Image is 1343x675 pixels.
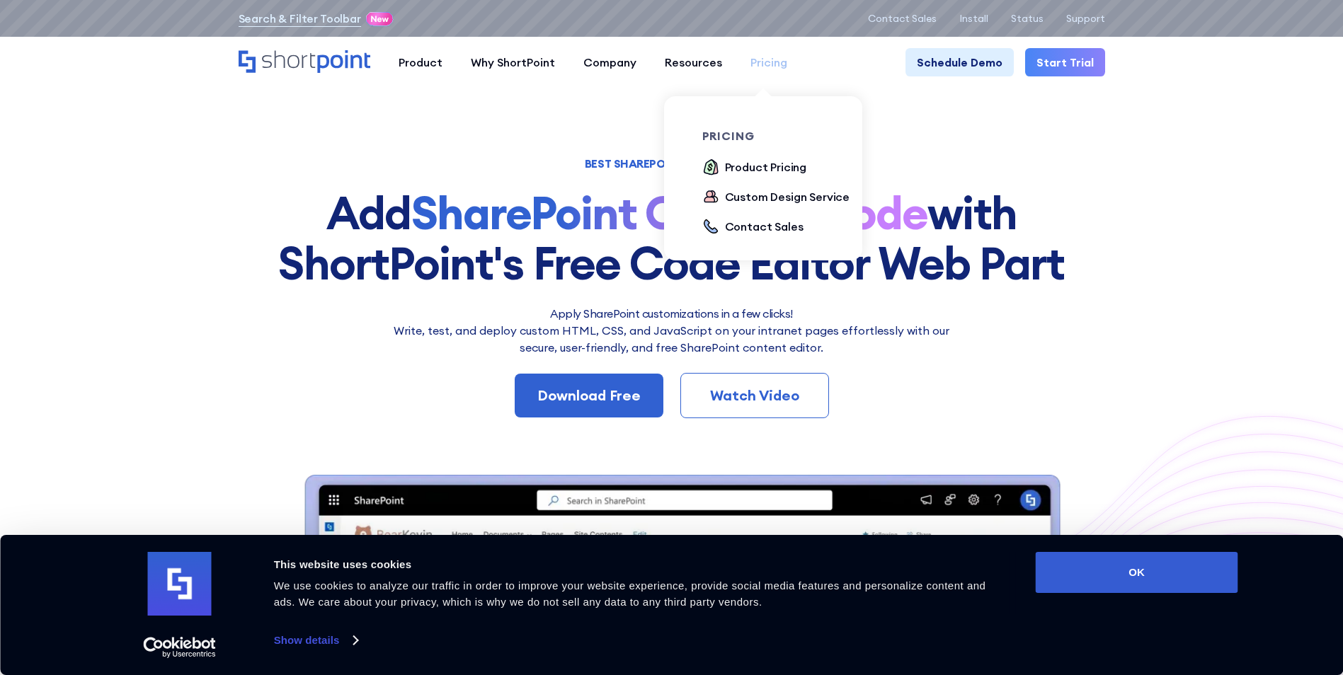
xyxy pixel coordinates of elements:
[736,48,801,76] a: Pricing
[399,54,442,71] div: Product
[385,322,959,356] p: Write, test, and deploy custom HTML, CSS, and JavaScript on your intranet pages effortlessly wi﻿t...
[274,556,1004,573] div: This website uses cookies
[959,13,988,24] a: Install
[725,158,807,175] div: Product Pricing
[651,48,736,76] a: Resources
[1066,13,1105,24] a: Support
[702,130,861,142] div: pricing
[411,184,928,241] strong: SharePoint Custom Code
[274,579,986,608] span: We use cookies to analyze our traffic in order to improve your website experience, provide social...
[384,48,457,76] a: Product
[457,48,569,76] a: Why ShortPoint
[569,48,651,76] a: Company
[750,54,787,71] div: Pricing
[1036,552,1238,593] button: OK
[583,54,636,71] div: Company
[680,373,829,418] a: Watch Video
[118,637,241,658] a: Usercentrics Cookiebot - opens in a new window
[148,552,212,616] img: logo
[385,305,959,322] h2: Apply SharePoint customizations in a few clicks!
[274,630,358,651] a: Show details
[515,374,663,417] a: Download Free
[704,385,806,406] div: Watch Video
[905,48,1014,76] a: Schedule Demo
[239,10,361,27] a: Search & Filter Toolbar
[239,188,1105,288] h1: Add with ShortPoint's Free Code Editor Web Part
[471,54,555,71] div: Why ShortPoint
[239,50,370,74] a: Home
[725,188,850,205] div: Custom Design Service
[702,218,804,236] a: Contact Sales
[868,13,937,24] a: Contact Sales
[665,54,722,71] div: Resources
[537,385,641,406] div: Download Free
[1011,13,1044,24] a: Status
[239,158,1105,168] h1: BEST SHAREPOINT CODE EDITOR
[1025,48,1105,76] a: Start Trial
[1088,511,1343,675] iframe: Chat Widget
[725,218,804,235] div: Contact Sales
[702,158,807,177] a: Product Pricing
[702,188,850,207] a: Custom Design Service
